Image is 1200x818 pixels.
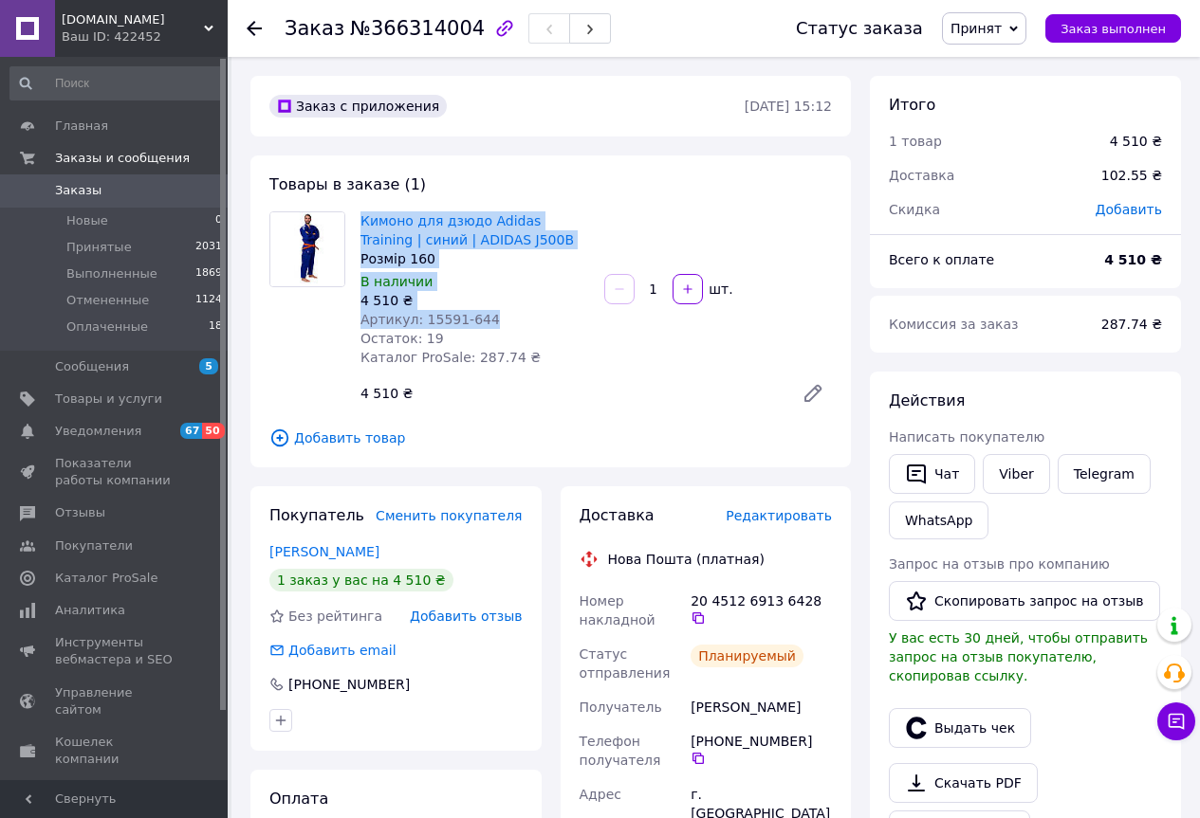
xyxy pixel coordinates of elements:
[55,455,175,489] span: Показатели работы компании
[55,570,157,587] span: Каталог ProSale
[195,239,222,256] span: 2031
[360,291,589,310] div: 4 510 ₴
[794,374,832,412] a: Редактировать
[889,454,975,494] button: Чат
[66,212,108,229] span: Новые
[270,212,344,286] img: Кимоно для дзюдо Adidas Training | синий | ADIDAS J500B
[269,95,447,118] div: Заказ с приложения
[55,504,105,521] span: Отзывы
[889,391,965,409] span: Действия
[1061,22,1166,36] span: Заказ выполнен
[889,168,954,183] span: Доставка
[269,175,426,193] span: Товары в заказе (1)
[745,99,832,114] time: [DATE] 15:12
[350,17,485,40] span: №366314004
[215,212,222,229] span: 0
[360,350,541,365] span: Каталог ProSale: 287.74 ₴
[269,544,379,559] a: [PERSON_NAME]
[360,213,574,247] a: Кимоно для дзюдо Adidas Training | синий | ADIDAS J500B
[55,634,175,668] span: Инструменты вебмастера и SEO
[1090,155,1173,196] div: 102.55 ₴
[726,508,832,523] span: Редактировать
[66,318,148,336] span: Оплаченные
[62,11,204,28] span: ukrsport.com.ua
[202,423,224,439] span: 50
[199,358,218,374] span: 5
[360,312,500,327] span: Артикул: 15591-644
[1104,252,1162,267] b: 4 510 ₴
[55,684,175,718] span: Управление сайтом
[353,380,786,407] div: 4 510 ₴
[889,581,1160,621] button: Скопировать запрос на отзыв
[268,641,398,660] div: Добавить email
[360,331,444,346] span: Остаток: 19
[691,645,803,667] div: Планируемый
[286,675,412,694] div: [PHONE_NUMBER]
[55,118,108,135] span: Главная
[55,358,129,375] span: Сообщения
[66,292,149,309] span: Отмененные
[1110,132,1162,151] div: 4 510 ₴
[1101,317,1162,332] span: 287.74 ₴
[580,787,621,802] span: Адрес
[1157,702,1195,740] button: Чат с покупателем
[603,550,769,569] div: Нова Пошта (платная)
[55,734,175,768] span: Кошелек компании
[288,609,382,624] span: Без рейтинга
[889,501,988,539] a: WhatsApp
[360,274,433,289] span: В наличии
[55,537,133,554] span: Покупатели
[55,150,190,167] span: Заказы и сообщения
[889,708,1031,748] button: Выдать чек
[951,21,1002,36] span: Принят
[55,182,102,199] span: Заказы
[580,593,655,627] span: Номер накладной
[55,423,141,440] span: Уведомления
[195,292,222,309] span: 1124
[195,265,222,282] span: 1869
[55,602,125,619] span: Аналитика
[1058,454,1151,494] a: Telegram
[691,591,832,626] div: 20 4512 6913 6428
[55,391,162,408] span: Товары и услуги
[705,280,735,299] div: шт.
[269,427,832,448] span: Добавить товар
[1096,202,1162,217] span: Добавить
[889,630,1148,683] span: У вас есть 30 дней, чтобы отправить запрос на отзыв покупателю, скопировав ссылку.
[66,239,132,256] span: Принятые
[691,732,832,766] div: [PHONE_NUMBER]
[269,790,328,808] span: Оплата
[269,569,453,591] div: 1 заказ у вас на 4 510 ₴
[62,28,228,45] div: Ваш ID: 422452
[209,318,222,336] span: 18
[889,763,1038,803] a: Скачать PDF
[580,734,661,768] span: Телефон получателя
[247,19,262,38] div: Вернуться назад
[180,423,202,439] span: 67
[687,690,836,724] div: [PERSON_NAME]
[889,134,942,149] span: 1 товар
[376,508,522,523] span: Сменить покупателя
[889,429,1044,445] span: Написать покупателю
[285,17,344,40] span: Заказ
[360,249,589,268] div: Розмір 160
[66,265,157,282] span: Выполненные
[889,96,935,114] span: Итого
[9,66,224,100] input: Поиск
[580,646,671,681] span: Статус отправления
[269,506,364,524] span: Покупатель
[410,609,522,624] span: Добавить отзыв
[889,252,994,267] span: Всего к оплате
[889,556,1110,572] span: Запрос на отзыв про компанию
[889,317,1019,332] span: Комиссия за заказ
[796,19,923,38] div: Статус заказа
[580,700,662,715] span: Получатель
[580,506,655,524] span: Доставка
[1045,14,1181,43] button: Заказ выполнен
[889,202,940,217] span: Скидка
[286,641,398,660] div: Добавить email
[983,454,1049,494] a: Viber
